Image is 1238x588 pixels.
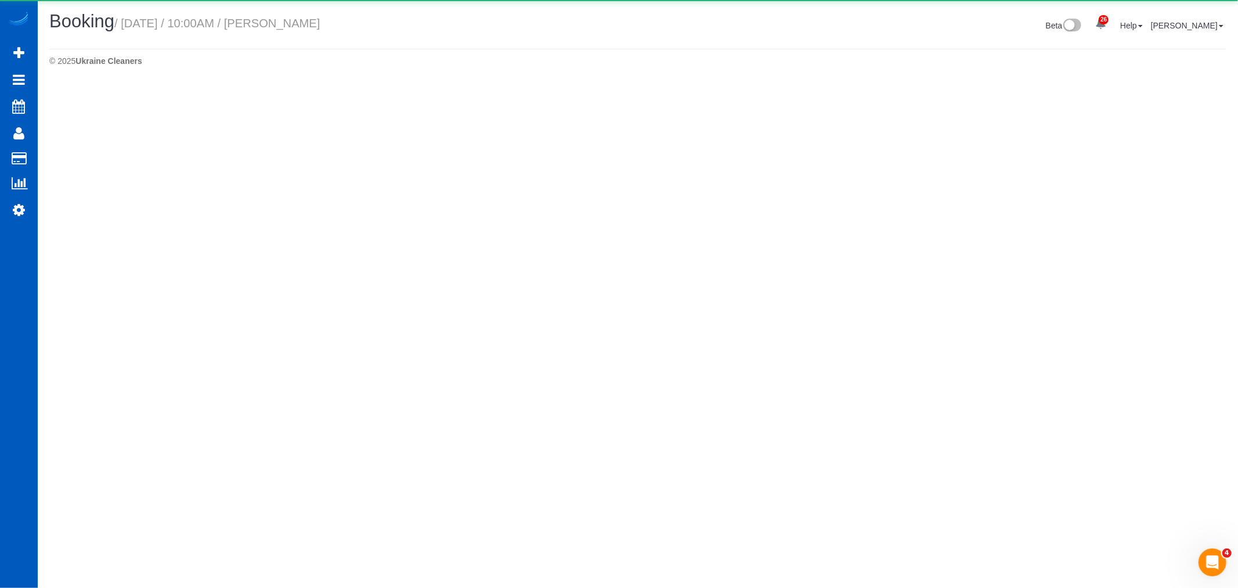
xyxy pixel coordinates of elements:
[1062,19,1081,34] img: New interface
[1099,15,1109,24] span: 26
[1046,21,1082,30] a: Beta
[49,11,114,31] span: Booking
[1120,21,1143,30] a: Help
[75,56,142,66] strong: Ukraine Cleaners
[1089,12,1112,37] a: 26
[1151,21,1223,30] a: [PERSON_NAME]
[1222,548,1232,558] span: 4
[7,12,30,28] img: Automaid Logo
[114,17,320,30] small: / [DATE] / 10:00AM / [PERSON_NAME]
[1199,548,1226,576] iframe: Intercom live chat
[49,55,1226,67] div: © 2025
